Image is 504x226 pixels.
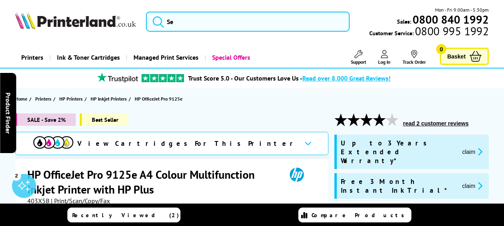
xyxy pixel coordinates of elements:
a: Support [351,50,366,65]
span: SALE - Save 2% [15,113,76,126]
span: HP OfficeJet Pro 9125e [135,95,182,103]
span: HP Inkjet Printers [91,95,127,103]
span: Home [15,95,27,103]
span: Recently Viewed (2) [72,212,179,219]
span: Best Seller [80,113,128,126]
span: Mon - Fri 9:00am - 5:30pm [435,6,489,14]
span: 403X5B [27,197,49,205]
img: trustpilot rating [93,73,142,83]
a: Printerland Logo [15,12,136,31]
span: Support [351,59,366,65]
a: Printers [15,47,49,68]
a: Printers [35,95,53,103]
span: Sales: [397,18,411,25]
button: promo-description [460,147,485,156]
img: Printerland Logo [15,12,136,29]
a: HP OfficeJet Pro 9125e [135,95,184,103]
button: read 2 customer reviews [401,120,471,127]
span: Read over 8,000 Great Reviews! [302,74,391,82]
input: Se [146,12,350,32]
a: Log In [378,50,391,65]
span: | Print/Scan/Copy/Fax [51,197,110,205]
span: Up to 3 Years Extended Warranty* [341,139,455,165]
a: 0800 840 1992 [411,16,489,23]
span: 0 [436,44,446,54]
a: Home [15,95,29,103]
span: 0800 995 1992 [414,27,489,35]
span: Customer Service: [369,27,489,37]
img: trustpilot rating [142,74,184,82]
span: Compare Products [312,212,409,219]
a: Special Offers [204,47,256,68]
h1: HP OfficeJet Pro 9125e A4 Colour Multifunction Inkjet Printer with HP Plus [27,167,279,197]
span: HP Printers [59,95,83,103]
a: Track Order [403,50,426,65]
a: Recently Viewed (2) [67,208,180,222]
span: Free 3 Month Instant Ink Trial* [341,177,455,195]
span: Ink & Toner Cartridges [57,47,120,68]
span: Log In [378,59,391,65]
span: Product Finder [4,93,12,134]
span: View Cartridges For This Printer [77,139,298,148]
a: HP Inkjet Printers [91,95,129,103]
button: promo-description [460,181,485,190]
a: Trust Score 5.0 - Our Customers Love Us -Read over 8,000 Great Reviews! [188,74,391,82]
div: 2 [12,171,21,180]
img: View Cartridges [33,136,73,149]
span: Basket [447,51,466,62]
img: HP [278,167,315,182]
a: HP Printers [59,95,85,103]
a: Ink & Toner Cartridges [49,47,126,68]
b: 0800 840 1992 [413,12,489,27]
a: Managed Print Services [126,47,204,68]
a: Basket 0 [440,48,489,65]
a: Compare Products [298,208,411,222]
span: Printers [35,95,51,103]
